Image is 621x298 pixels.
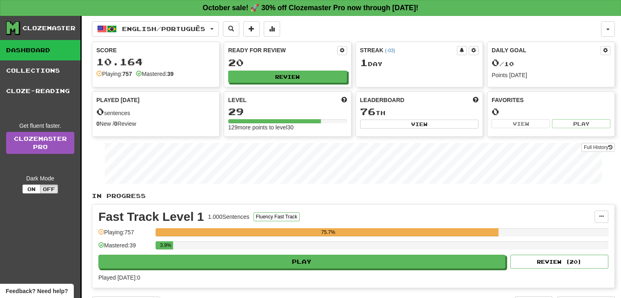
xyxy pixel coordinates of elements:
[228,71,347,83] button: Review
[98,241,151,255] div: Mastered: 39
[581,143,615,152] button: Full History
[510,255,608,269] button: Review (20)
[122,71,132,77] strong: 757
[158,228,498,236] div: 75.7%
[385,48,395,53] a: (-03)
[98,228,151,242] div: Playing: 757
[22,185,40,193] button: On
[360,46,457,54] div: Streak
[360,106,376,117] span: 76
[22,24,76,32] div: Clozemaster
[254,212,300,221] button: Fluency Fast Track
[98,211,204,223] div: Fast Track Level 1
[492,119,550,128] button: View
[167,71,174,77] strong: 39
[203,4,418,12] strong: October sale! 🚀 30% off Clozemaster Pro now through [DATE]!
[492,96,610,104] div: Favorites
[492,60,514,67] span: / 10
[360,96,405,104] span: Leaderboard
[6,287,68,295] span: Open feedback widget
[228,58,347,68] div: 20
[6,122,74,130] div: Get fluent faster.
[208,213,249,221] div: 1.000 Sentences
[96,120,100,127] strong: 0
[40,185,58,193] button: Off
[136,70,174,78] div: Mastered:
[492,71,610,79] div: Points [DATE]
[223,21,239,37] button: Search sentences
[96,46,215,54] div: Score
[6,132,74,154] a: ClozemasterPro
[92,21,219,37] button: English/Português
[341,96,347,104] span: Score more points to level up
[98,255,505,269] button: Play
[360,57,368,68] span: 1
[552,119,610,128] button: Play
[243,21,260,37] button: Add sentence to collection
[228,46,337,54] div: Ready for Review
[473,96,479,104] span: This week in points, UTC
[96,70,132,78] div: Playing:
[96,120,215,128] div: New / Review
[98,274,140,281] span: Played [DATE]: 0
[360,120,479,129] button: View
[360,107,479,117] div: th
[492,57,499,68] span: 0
[360,58,479,68] div: Day
[96,57,215,67] div: 10.164
[492,107,610,117] div: 0
[228,96,247,104] span: Level
[158,241,173,249] div: 3.9%
[96,107,215,117] div: sentences
[96,96,140,104] span: Played [DATE]
[228,123,347,131] div: 129 more points to level 30
[92,192,615,200] p: In Progress
[492,46,601,55] div: Daily Goal
[264,21,280,37] button: More stats
[122,25,205,32] span: English / Português
[96,106,104,117] span: 0
[114,120,118,127] strong: 0
[228,107,347,117] div: 29
[6,174,74,182] div: Dark Mode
